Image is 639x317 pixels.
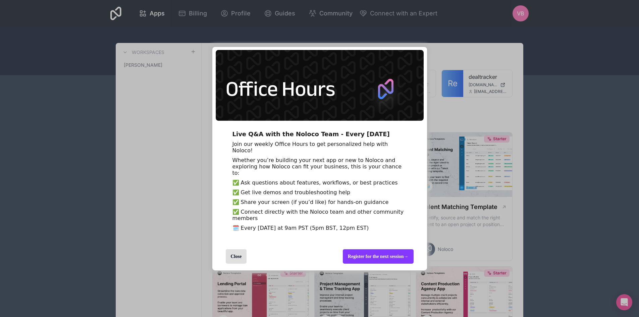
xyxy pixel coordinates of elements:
span: 🗓️ Every [DATE] at 9am PST (5pm BST, 12pm EST) [232,225,369,231]
span: ✅ Connect directly with the Noloco team and other community members [232,209,404,221]
div: Close [226,249,247,264]
span: Whether you’re building your next app or new to Noloco and exploring how Noloco can fit your busi... [232,157,402,176]
div: entering modal [212,47,427,270]
div: Register for the next session → [343,249,414,264]
span: ✅ Get live demos and troubleshooting help [232,189,351,196]
span: Live Q&A with the Noloco Team - Every [DATE] [232,130,390,138]
span: ✅ Share your screen (if you’d like) for hands-on guidance [232,199,389,205]
span: Join our weekly Office Hours to get personalized help with Noloco! [232,141,388,154]
span: ✅ Ask questions about features, workflows, or best practices [232,179,398,186]
img: 5446233340985343.png [216,50,424,120]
